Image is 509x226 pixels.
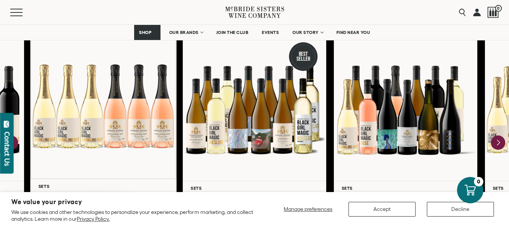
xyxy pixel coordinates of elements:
a: FIND NEAR YOU [332,25,375,40]
h6: Sets [38,184,169,189]
span: SHOP [139,30,152,35]
span: FIND NEAR YOU [336,30,370,35]
span: Manage preferences [284,206,332,212]
button: Next [491,135,505,150]
h2: We value your privacy [11,199,255,205]
a: SHOP [134,25,160,40]
p: We use cookies and other technologies to personalize your experience, perform marketing, and coll... [11,209,255,222]
a: Privacy Policy. [77,216,110,222]
h6: Sets [342,186,469,191]
span: EVENTS [262,30,279,35]
button: Manage preferences [279,202,337,217]
a: EVENTS [257,25,284,40]
a: JOIN THE CLUB [211,25,254,40]
button: Accept [349,202,416,217]
span: JOIN THE CLUB [216,30,249,35]
span: OUR BRANDS [169,30,199,35]
div: 0 [474,177,483,186]
button: Mobile Menu Trigger [10,9,37,16]
span: OUR STORY [292,30,319,35]
span: 0 [495,5,502,12]
div: Contact Us [3,132,11,166]
a: OUR STORY [287,25,328,40]
button: Decline [427,202,494,217]
h6: Sets [191,186,318,191]
a: OUR BRANDS [164,25,208,40]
